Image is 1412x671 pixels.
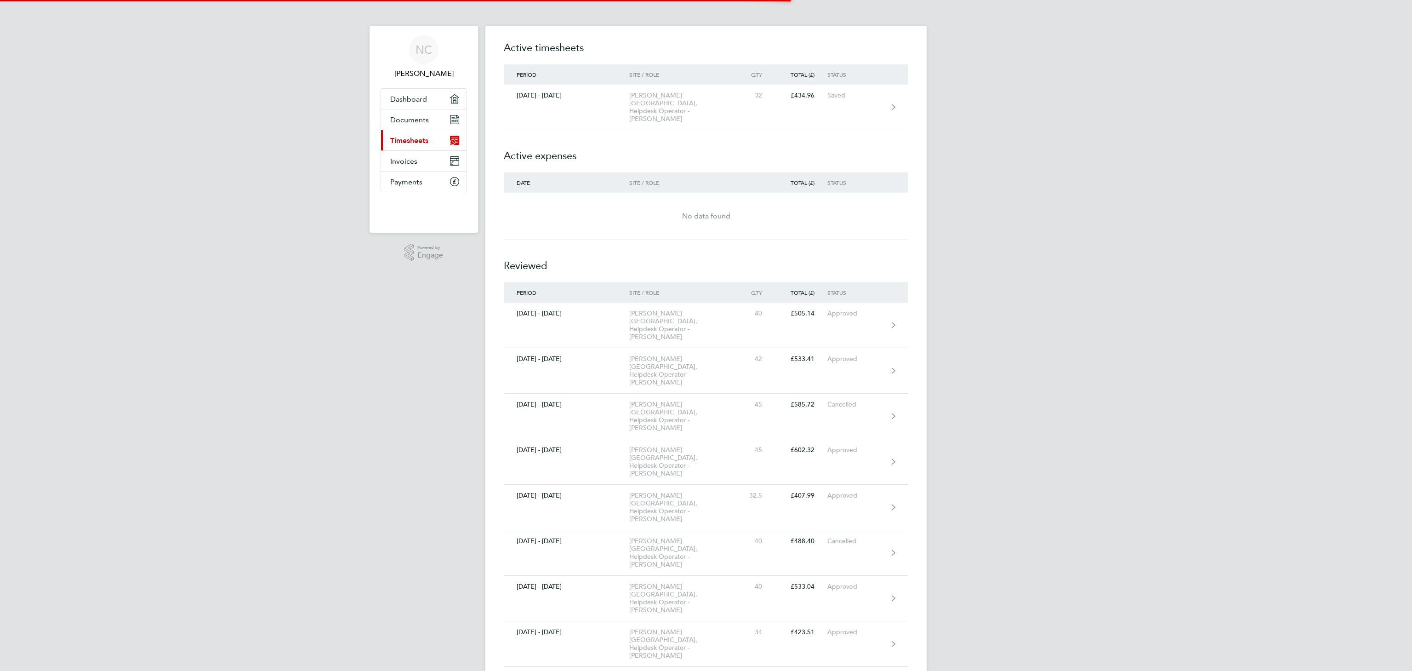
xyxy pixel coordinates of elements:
div: Cancelled [827,537,884,545]
div: Status [827,179,884,186]
div: Total (£) [775,289,827,296]
div: £434.96 [775,92,827,99]
div: [DATE] - [DATE] [504,355,629,363]
div: [PERSON_NAME][GEOGRAPHIC_DATA], Helpdesk Operator - [PERSON_NAME] [629,492,734,523]
div: 45 [734,401,775,408]
a: [DATE] - [DATE][PERSON_NAME][GEOGRAPHIC_DATA], Helpdesk Operator - [PERSON_NAME]32£434.96Saved [504,85,908,130]
img: fastbook-logo-retina.png [381,201,467,216]
div: [DATE] - [DATE] [504,537,629,545]
a: Powered byEngage [404,244,444,261]
span: Period [517,289,536,296]
div: Cancelled [827,401,884,408]
div: [DATE] - [DATE] [504,446,629,454]
span: Timesheets [390,136,428,145]
a: Dashboard [381,89,467,109]
span: NC [416,44,432,56]
div: [DATE] - [DATE] [504,628,629,636]
div: 40 [734,310,775,317]
a: [DATE] - [DATE][PERSON_NAME][GEOGRAPHIC_DATA], Helpdesk Operator - [PERSON_NAME]34£423.51Approved [504,621,908,667]
div: [DATE] - [DATE] [504,92,629,99]
div: Approved [827,446,884,454]
h2: Active expenses [504,130,908,172]
div: 40 [734,537,775,545]
div: 34 [734,628,775,636]
a: Invoices [381,151,467,171]
div: Approved [827,355,884,363]
a: Go to home page [381,201,467,216]
div: £585.72 [775,401,827,408]
div: [PERSON_NAME][GEOGRAPHIC_DATA], Helpdesk Operator - [PERSON_NAME] [629,628,734,660]
div: 40 [734,583,775,591]
span: Payments [390,178,422,186]
div: Site / Role [629,71,734,78]
div: £423.51 [775,628,827,636]
div: £533.04 [775,583,827,591]
a: Timesheets [381,130,467,150]
a: [DATE] - [DATE][PERSON_NAME][GEOGRAPHIC_DATA], Helpdesk Operator - [PERSON_NAME]32.5£407.99Approved [504,485,908,530]
div: £407.99 [775,492,827,499]
a: [DATE] - [DATE][PERSON_NAME][GEOGRAPHIC_DATA], Helpdesk Operator - [PERSON_NAME]45£602.32Approved [504,439,908,485]
span: Powered by [417,244,443,252]
div: Total (£) [775,179,827,186]
div: Saved [827,92,884,99]
a: [DATE] - [DATE][PERSON_NAME][GEOGRAPHIC_DATA], Helpdesk Operator - [PERSON_NAME]40£533.04Approved [504,576,908,621]
div: 42 [734,355,775,363]
a: NC[PERSON_NAME] [381,35,467,79]
div: [DATE] - [DATE] [504,401,629,408]
div: [DATE] - [DATE] [504,492,629,499]
span: Dashboard [390,95,427,103]
div: [DATE] - [DATE] [504,310,629,317]
div: [PERSON_NAME][GEOGRAPHIC_DATA], Helpdesk Operator - [PERSON_NAME] [629,92,734,123]
div: Site / Role [629,289,734,296]
div: £505.14 [775,310,827,317]
div: Date [504,179,629,186]
div: [PERSON_NAME][GEOGRAPHIC_DATA], Helpdesk Operator - [PERSON_NAME] [629,355,734,386]
span: Period [517,71,536,78]
span: Invoices [390,157,417,166]
div: Status [827,71,884,78]
div: Approved [827,310,884,317]
span: Documents [390,115,429,124]
span: Nitin Chauhan [381,68,467,79]
div: Approved [827,628,884,636]
h2: Reviewed [504,240,908,282]
div: No data found [504,211,908,222]
a: Documents [381,109,467,130]
div: Status [827,289,884,296]
div: Total (£) [775,71,827,78]
nav: Main navigation [370,26,478,233]
div: [PERSON_NAME][GEOGRAPHIC_DATA], Helpdesk Operator - [PERSON_NAME] [629,401,734,432]
a: [DATE] - [DATE][PERSON_NAME][GEOGRAPHIC_DATA], Helpdesk Operator - [PERSON_NAME]40£505.14Approved [504,303,908,348]
div: Qty [734,71,775,78]
a: [DATE] - [DATE][PERSON_NAME][GEOGRAPHIC_DATA], Helpdesk Operator - [PERSON_NAME]45£585.72Cancelled [504,394,908,439]
h2: Active timesheets [504,40,908,64]
a: [DATE] - [DATE][PERSON_NAME][GEOGRAPHIC_DATA], Helpdesk Operator - [PERSON_NAME]42£533.41Approved [504,348,908,394]
div: Approved [827,492,884,499]
div: £488.40 [775,537,827,545]
div: 32 [734,92,775,99]
div: Approved [827,583,884,591]
div: Site / Role [629,179,734,186]
a: [DATE] - [DATE][PERSON_NAME][GEOGRAPHIC_DATA], Helpdesk Operator - [PERSON_NAME]40£488.40Cancelled [504,530,908,576]
div: 32.5 [734,492,775,499]
div: Qty [734,289,775,296]
div: [DATE] - [DATE] [504,583,629,591]
a: Payments [381,172,467,192]
span: Engage [417,252,443,259]
div: £602.32 [775,446,827,454]
div: 45 [734,446,775,454]
div: [PERSON_NAME][GEOGRAPHIC_DATA], Helpdesk Operator - [PERSON_NAME] [629,583,734,614]
div: [PERSON_NAME][GEOGRAPHIC_DATA], Helpdesk Operator - [PERSON_NAME] [629,446,734,477]
div: £533.41 [775,355,827,363]
div: [PERSON_NAME][GEOGRAPHIC_DATA], Helpdesk Operator - [PERSON_NAME] [629,537,734,568]
div: [PERSON_NAME][GEOGRAPHIC_DATA], Helpdesk Operator - [PERSON_NAME] [629,310,734,341]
